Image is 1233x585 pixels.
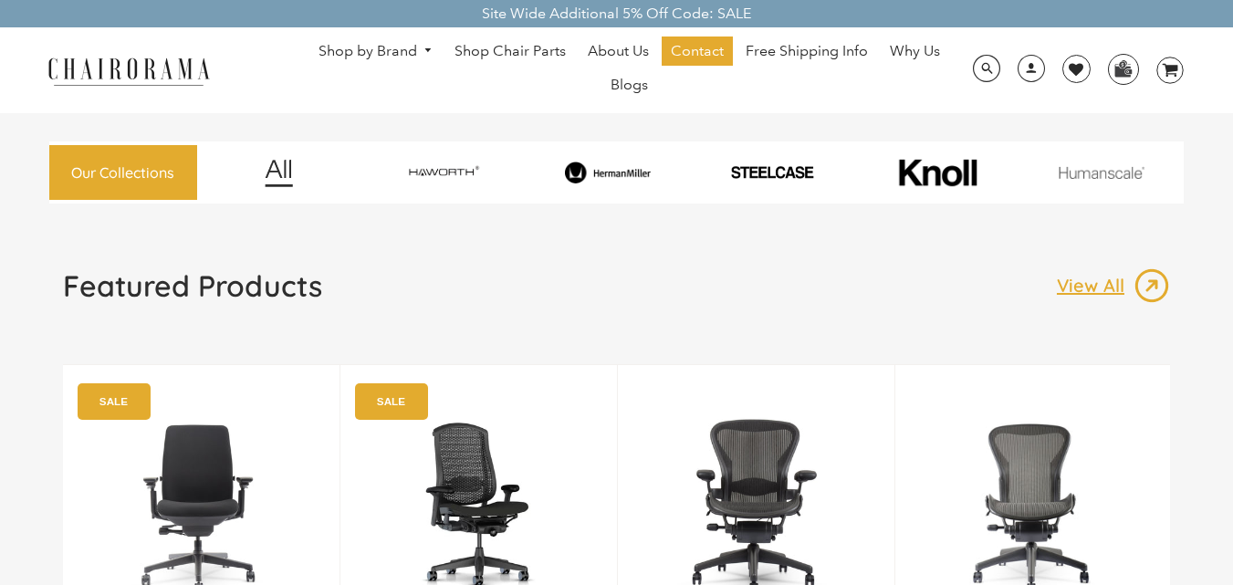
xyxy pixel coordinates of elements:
span: Shop Chair Parts [455,42,566,61]
img: PHOTO-2024-07-09-00-53-10-removebg-preview.png [693,164,852,180]
a: View All [1057,267,1170,304]
a: Why Us [881,37,949,66]
img: image_7_14f0750b-d084-457f-979a-a1ab9f6582c4.png [364,157,523,187]
text: SALE [377,395,405,407]
p: View All [1057,274,1134,298]
a: Shop by Brand [309,37,443,66]
img: image_8_173eb7e0-7579-41b4-bc8e-4ba0b8ba93e8.png [528,162,687,183]
span: Blogs [611,76,648,95]
img: image_13.png [1134,267,1170,304]
a: About Us [579,37,658,66]
span: Why Us [890,42,940,61]
img: chairorama [37,55,220,87]
span: About Us [588,42,649,61]
a: Our Collections [49,145,197,201]
a: Shop Chair Parts [445,37,575,66]
img: WhatsApp_Image_2024-07-12_at_16.23.01.webp [1109,55,1137,82]
h1: Featured Products [63,267,322,304]
img: image_11.png [1022,166,1181,179]
a: Free Shipping Info [737,37,877,66]
span: Free Shipping Info [746,42,868,61]
img: image_10_1.png [858,157,1017,188]
a: Contact [662,37,733,66]
a: Blogs [601,70,657,99]
nav: DesktopNavigation [298,37,962,104]
span: Contact [671,42,724,61]
text: SALE [99,395,128,407]
img: image_12.png [228,159,329,187]
a: Featured Products [63,267,322,319]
